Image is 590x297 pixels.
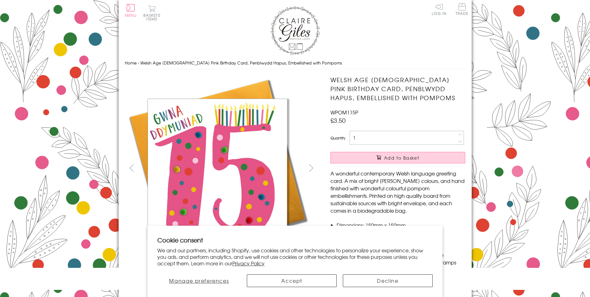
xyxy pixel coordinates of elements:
[384,155,419,161] span: Add to Basket
[456,3,469,15] span: Trade
[157,274,241,287] button: Manage preferences
[125,4,137,17] button: Menu
[343,274,433,287] button: Decline
[125,60,137,66] a: Home
[169,277,229,284] span: Manage preferences
[330,170,465,214] p: A wonderful contemporary Welsh language greeting card. A mix of bright [PERSON_NAME] colours, and...
[157,236,433,244] h2: Cookie consent
[232,259,264,267] a: Privacy Policy
[304,161,318,175] button: next
[143,5,160,21] button: Basket0 items
[330,116,346,125] span: £3.50
[432,3,447,15] a: Log In
[125,75,310,261] img: Welsh Age 15 Pink Birthday Card, Penblwydd Hapus, Embellished with Pompoms
[330,109,358,116] span: WPOM115P
[146,12,160,22] span: 0 items
[318,75,504,261] img: Welsh Age 15 Pink Birthday Card, Penblwydd Hapus, Embellished with Pompoms
[247,274,337,287] button: Accept
[270,6,320,55] img: Claire Giles Greetings Cards
[330,135,345,141] label: Quantity
[157,247,433,266] p: We and our partners, including Shopify, use cookies and other technologies to personalize your ex...
[125,57,465,69] nav: breadcrumbs
[138,60,139,66] span: ›
[140,60,342,66] span: Welsh Age [DEMOGRAPHIC_DATA] Pink Birthday Card, Penblwydd Hapus, Embellished with Pompoms
[125,12,137,18] span: Menu
[125,161,139,175] button: prev
[337,221,465,229] li: Dimensions: 150mm x 150mm
[330,75,465,102] h1: Welsh Age [DEMOGRAPHIC_DATA] Pink Birthday Card, Penblwydd Hapus, Embellished with Pompoms
[330,152,465,163] button: Add to Basket
[456,3,469,16] a: Trade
